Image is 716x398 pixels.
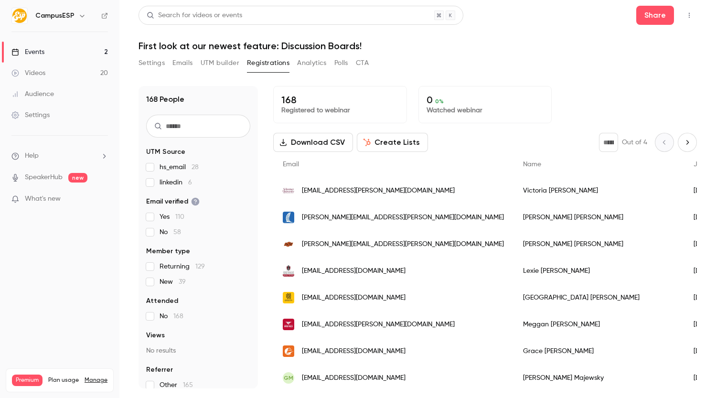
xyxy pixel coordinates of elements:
[302,346,406,356] span: [EMAIL_ADDRESS][DOMAIN_NAME]
[139,55,165,71] button: Settings
[139,40,697,52] h1: First look at our newest feature: Discussion Boards!
[25,194,61,204] span: What's new
[302,373,406,383] span: [EMAIL_ADDRESS][DOMAIN_NAME]
[357,133,428,152] button: Create Lists
[622,138,647,147] p: Out of 4
[25,151,39,161] span: Help
[160,178,192,187] span: linkedin
[160,162,199,172] span: hs_email
[513,258,684,284] div: Lexie [PERSON_NAME]
[513,311,684,338] div: Meggan [PERSON_NAME]
[284,374,293,382] span: GM
[25,172,63,183] a: SpeakerHub
[302,320,455,330] span: [EMAIL_ADDRESS][PERSON_NAME][DOMAIN_NAME]
[146,296,178,306] span: Attended
[12,8,27,23] img: CampusESP
[146,346,250,355] p: No results
[247,55,289,71] button: Registrations
[146,197,200,206] span: Email verified
[273,133,353,152] button: Download CSV
[283,265,294,277] img: uark.edu
[302,186,455,196] span: [EMAIL_ADDRESS][PERSON_NAME][DOMAIN_NAME]
[68,173,87,183] span: new
[427,106,544,115] p: Watched webinar
[175,214,184,220] span: 110
[283,345,294,357] img: salemstate.edu
[11,151,108,161] li: help-dropdown-opener
[283,161,299,168] span: Email
[146,365,173,375] span: Referrer
[146,147,185,157] span: UTM Source
[334,55,348,71] button: Polls
[302,293,406,303] span: [EMAIL_ADDRESS][DOMAIN_NAME]
[513,284,684,311] div: [GEOGRAPHIC_DATA] [PERSON_NAME]
[283,185,294,196] img: schreiner.edu
[513,204,684,231] div: [PERSON_NAME] [PERSON_NAME]
[11,89,54,99] div: Audience
[96,195,108,204] iframe: Noticeable Trigger
[146,94,184,105] h1: 168 People
[160,312,183,321] span: No
[173,313,183,320] span: 168
[48,376,79,384] span: Plan usage
[35,11,75,21] h6: CampusESP
[160,380,193,390] span: Other
[172,55,192,71] button: Emails
[192,164,199,171] span: 28
[188,179,192,186] span: 6
[283,319,294,330] img: uwrf.edu
[283,212,294,223] img: tamucc.edu
[678,133,697,152] button: Next page
[302,266,406,276] span: [EMAIL_ADDRESS][DOMAIN_NAME]
[281,94,399,106] p: 168
[160,212,184,222] span: Yes
[435,98,444,105] span: 0 %
[179,279,186,285] span: 39
[195,263,205,270] span: 129
[281,106,399,115] p: Registered to webinar
[283,238,294,250] img: okstate.edu
[427,94,544,106] p: 0
[513,231,684,258] div: [PERSON_NAME] [PERSON_NAME]
[146,147,250,390] section: facet-groups
[513,177,684,204] div: Victoria [PERSON_NAME]
[11,110,50,120] div: Settings
[513,365,684,391] div: [PERSON_NAME] Majewsky
[160,277,186,287] span: New
[11,68,45,78] div: Videos
[146,331,165,340] span: Views
[11,47,44,57] div: Events
[636,6,674,25] button: Share
[513,338,684,365] div: Grace [PERSON_NAME]
[297,55,327,71] button: Analytics
[160,227,181,237] span: No
[302,239,504,249] span: [PERSON_NAME][EMAIL_ADDRESS][PERSON_NAME][DOMAIN_NAME]
[523,161,541,168] span: Name
[356,55,369,71] button: CTA
[201,55,239,71] button: UTM builder
[85,376,107,384] a: Manage
[173,229,181,236] span: 58
[302,213,504,223] span: [PERSON_NAME][EMAIL_ADDRESS][PERSON_NAME][DOMAIN_NAME]
[183,382,193,388] span: 165
[283,292,294,303] img: kennesaw.edu
[146,247,190,256] span: Member type
[147,11,242,21] div: Search for videos or events
[12,375,43,386] span: Premium
[160,262,205,271] span: Returning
